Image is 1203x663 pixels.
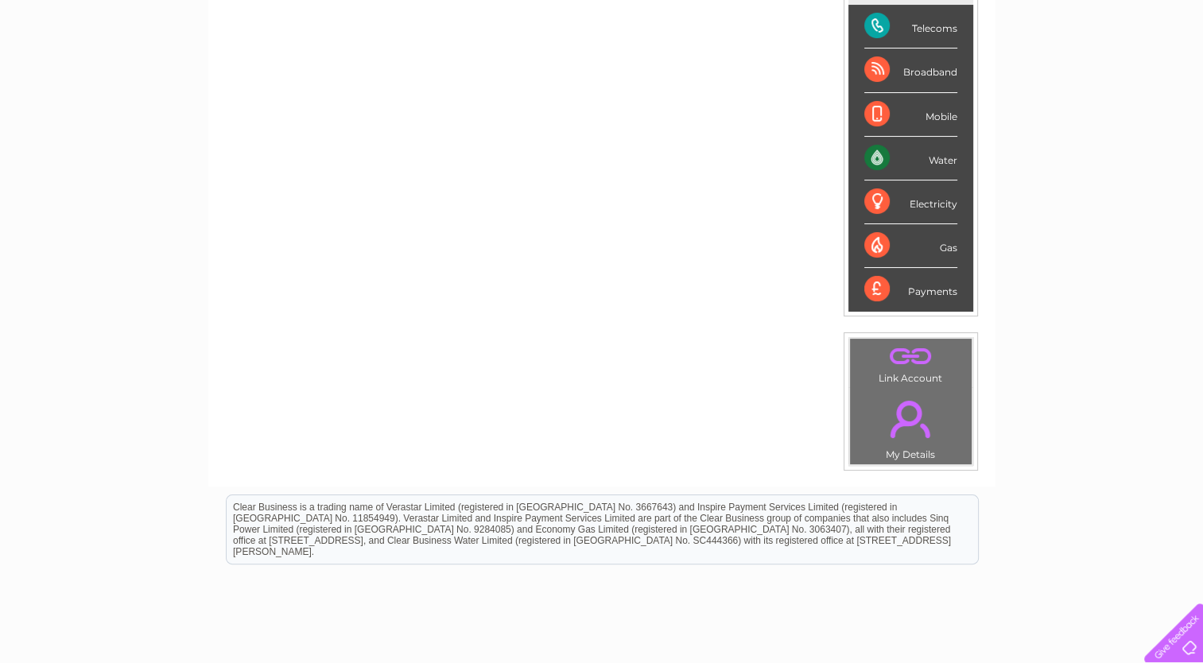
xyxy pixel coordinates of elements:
[864,5,957,48] div: Telecoms
[849,338,972,388] td: Link Account
[963,68,998,79] a: Energy
[923,68,953,79] a: Water
[1065,68,1088,79] a: Blog
[864,93,957,137] div: Mobile
[864,224,957,268] div: Gas
[42,41,123,90] img: logo.png
[864,48,957,92] div: Broadband
[864,180,957,224] div: Electricity
[854,343,968,370] a: .
[1151,68,1188,79] a: Log out
[849,387,972,465] td: My Details
[864,137,957,180] div: Water
[864,268,957,311] div: Payments
[1097,68,1136,79] a: Contact
[227,9,978,77] div: Clear Business is a trading name of Verastar Limited (registered in [GEOGRAPHIC_DATA] No. 3667643...
[903,8,1013,28] a: 0333 014 3131
[1007,68,1055,79] a: Telecoms
[854,391,968,447] a: .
